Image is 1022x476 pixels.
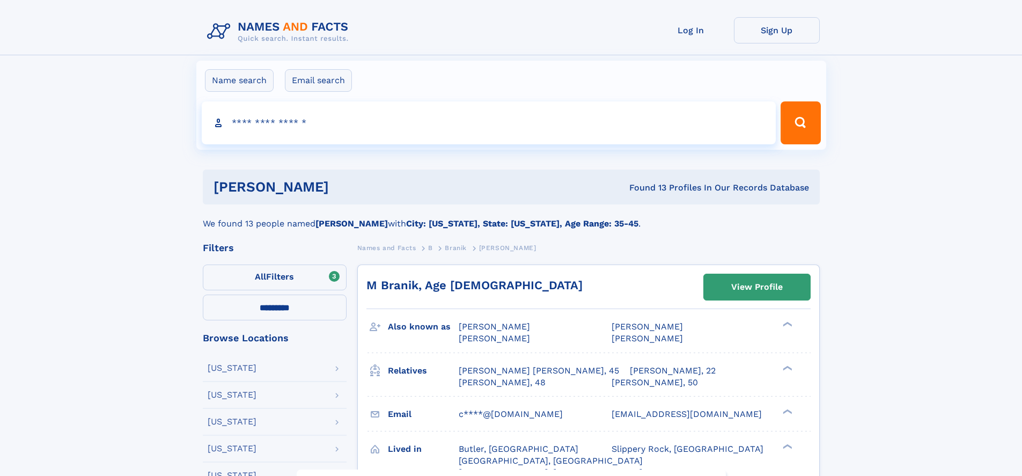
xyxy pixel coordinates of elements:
[612,409,762,419] span: [EMAIL_ADDRESS][DOMAIN_NAME]
[203,17,357,46] img: Logo Names and Facts
[406,218,638,229] b: City: [US_STATE], State: [US_STATE], Age Range: 35-45
[388,440,459,458] h3: Lived in
[208,364,256,372] div: [US_STATE]
[731,275,783,299] div: View Profile
[203,333,347,343] div: Browse Locations
[428,241,433,254] a: B
[208,418,256,426] div: [US_STATE]
[459,365,619,377] a: [PERSON_NAME] [PERSON_NAME], 45
[388,405,459,423] h3: Email
[203,204,820,230] div: We found 13 people named with .
[479,244,536,252] span: [PERSON_NAME]
[388,362,459,380] h3: Relatives
[479,182,809,194] div: Found 13 Profiles In Our Records Database
[648,17,734,43] a: Log In
[214,180,479,194] h1: [PERSON_NAME]
[780,364,793,371] div: ❯
[612,333,683,343] span: [PERSON_NAME]
[459,333,530,343] span: [PERSON_NAME]
[255,272,266,282] span: All
[445,244,467,252] span: Branik
[208,444,256,453] div: [US_STATE]
[459,377,546,389] a: [PERSON_NAME], 48
[734,17,820,43] a: Sign Up
[459,321,530,332] span: [PERSON_NAME]
[630,365,716,377] a: [PERSON_NAME], 22
[459,444,578,454] span: Butler, [GEOGRAPHIC_DATA]
[612,444,763,454] span: Slippery Rock, [GEOGRAPHIC_DATA]
[205,69,274,92] label: Name search
[315,218,388,229] b: [PERSON_NAME]
[357,241,416,254] a: Names and Facts
[612,321,683,332] span: [PERSON_NAME]
[704,274,810,300] a: View Profile
[428,244,433,252] span: B
[202,101,776,144] input: search input
[459,456,643,466] span: [GEOGRAPHIC_DATA], [GEOGRAPHIC_DATA]
[780,321,793,328] div: ❯
[203,243,347,253] div: Filters
[612,377,698,389] a: [PERSON_NAME], 50
[780,408,793,415] div: ❯
[780,443,793,450] div: ❯
[781,101,820,144] button: Search Button
[366,279,583,292] a: M Branik, Age [DEMOGRAPHIC_DATA]
[445,241,467,254] a: Branik
[285,69,352,92] label: Email search
[388,318,459,336] h3: Also known as
[203,265,347,290] label: Filters
[208,391,256,399] div: [US_STATE]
